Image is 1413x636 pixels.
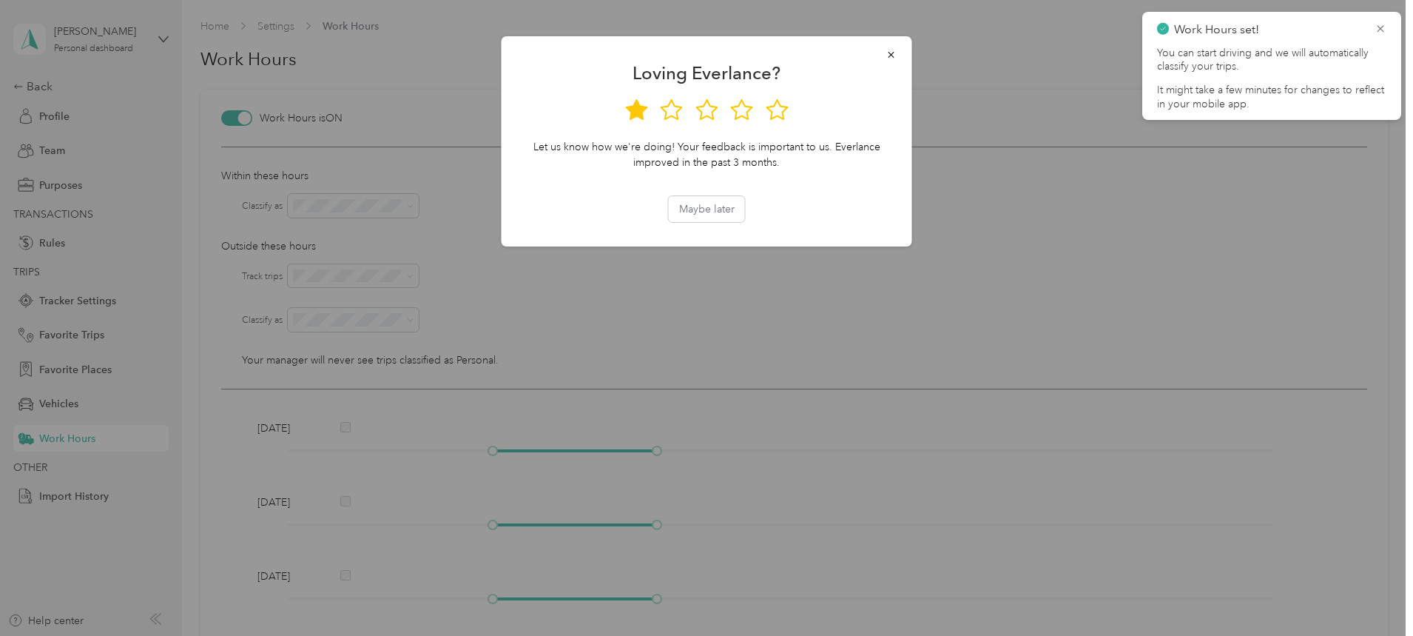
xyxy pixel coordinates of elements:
p: It might take a few minutes for changes to reflect in your mobile app. [1157,84,1386,110]
p: You can start driving and we will automatically classify your trips. [1157,47,1386,84]
div: Let us know how we're doing! Your feedback is important to us. Everlance improved in the past 3 m... [522,139,891,170]
p: Work Hours set! [1174,21,1363,39]
button: Maybe later [669,196,745,222]
div: Loving Everlance? [522,65,891,81]
iframe: Everlance-gr Chat Button Frame [1330,553,1413,636]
